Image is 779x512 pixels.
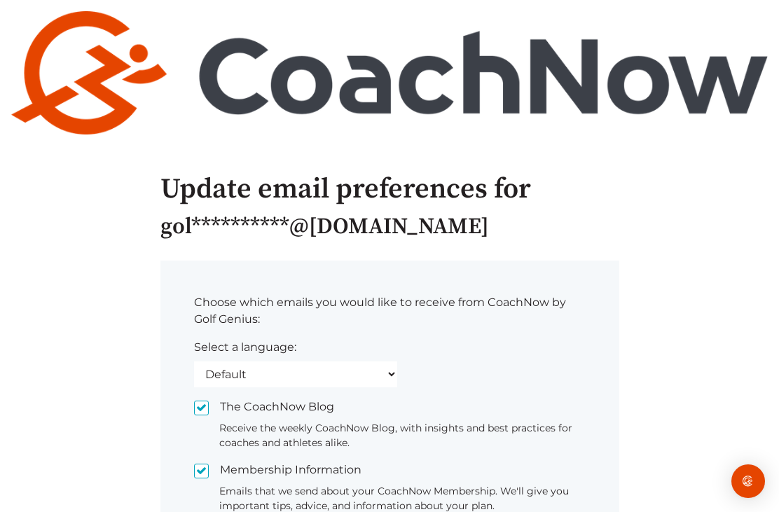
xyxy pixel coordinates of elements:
[219,421,586,450] p: Receive the weekly CoachNow Blog, with insights and best practices for coaches and athletes alike.
[731,464,765,498] div: Open Intercom Messenger
[220,463,361,476] span: Membership Information
[194,294,586,328] p: Choose which emails you would like to receive from CoachNow by Golf Genius:
[160,168,619,210] h1: Update email preferences for
[194,339,586,356] label: Select a language:
[11,11,768,134] img: Company logo
[220,400,334,413] span: The CoachNow Blog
